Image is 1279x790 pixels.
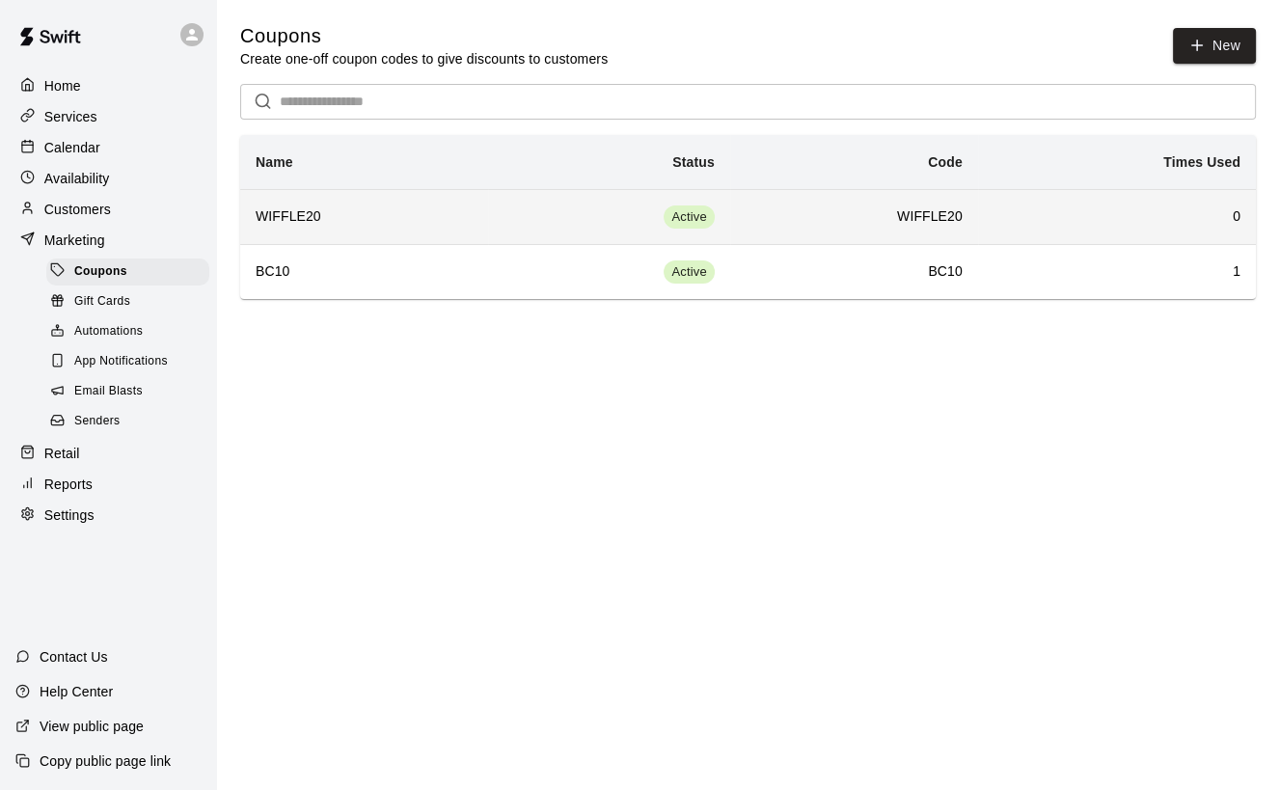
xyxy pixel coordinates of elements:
h6: WIFFLE20 [746,206,963,228]
span: App Notifications [74,352,168,371]
a: Marketing [15,226,202,255]
a: Services [15,102,202,131]
h5: Coupons [240,23,608,49]
p: Availability [44,169,110,188]
a: Retail [15,439,202,468]
p: Customers [44,200,111,219]
div: Senders [46,408,209,435]
a: Customers [15,195,202,224]
span: Email Blasts [74,382,143,401]
a: Settings [15,501,202,530]
div: Gift Cards [46,288,209,315]
p: Calendar [44,138,100,157]
table: simple table [240,135,1256,299]
p: View public page [40,717,144,736]
p: Services [44,107,97,126]
div: Automations [46,318,209,345]
a: Gift Cards [46,286,217,316]
p: Marketing [44,231,105,250]
span: Automations [74,322,143,341]
a: Coupons [46,257,217,286]
a: Home [15,71,202,100]
div: Email Blasts [46,378,209,405]
a: Availability [15,164,202,193]
p: Contact Us [40,647,108,667]
b: Status [672,154,715,170]
button: New [1173,28,1256,64]
a: App Notifications [46,347,217,377]
span: Coupons [74,262,127,282]
a: Automations [46,317,217,347]
p: Create one-off coupon codes to give discounts to customers [240,49,608,68]
b: Times Used [1163,154,1240,170]
span: Active [664,208,714,227]
a: Email Blasts [46,377,217,407]
span: Gift Cards [74,292,130,312]
p: Copy public page link [40,751,171,771]
p: Retail [44,444,80,463]
a: Calendar [15,133,202,162]
p: Reports [44,475,93,494]
h6: BC10 [746,261,963,283]
a: Reports [15,470,202,499]
span: Senders [74,412,121,431]
b: Code [928,154,963,170]
h6: BC10 [256,261,473,283]
p: Help Center [40,682,113,701]
div: Coupons [46,259,209,286]
p: Home [44,76,81,95]
h6: 1 [993,261,1240,283]
a: Senders [46,407,217,437]
h6: WIFFLE20 [256,206,473,228]
p: Settings [44,505,95,525]
h6: 0 [993,206,1240,228]
span: Active [664,263,714,282]
div: App Notifications [46,348,209,375]
b: Name [256,154,293,170]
